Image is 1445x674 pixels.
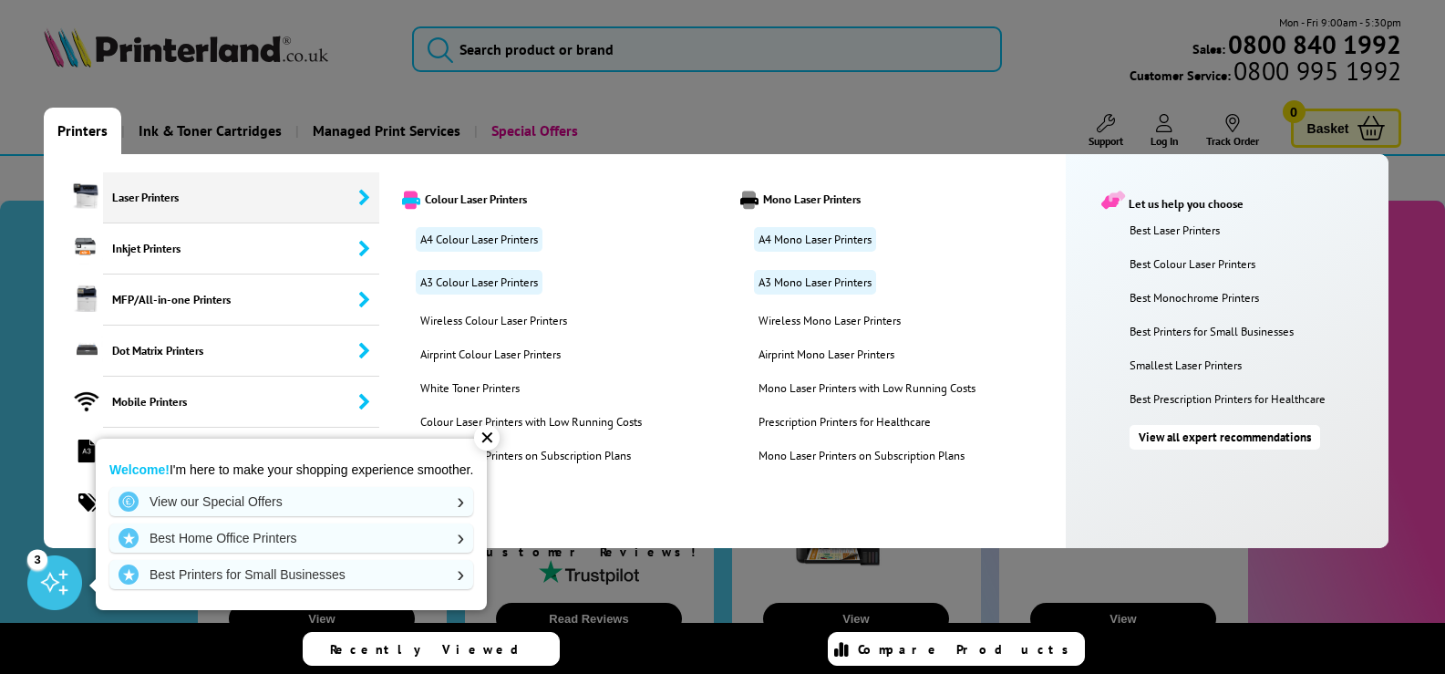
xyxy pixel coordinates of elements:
a: Best Laser Printers [1130,223,1379,238]
a: Inkjet Printers [44,223,380,275]
a: Airprint Mono Laser Printers [745,347,1007,362]
span: A3 Printers [103,428,380,479]
span: MFP/All-in-one Printers [103,275,380,326]
a: A4 Mono Laser Printers [754,227,876,252]
a: View our Special Offers [109,487,473,516]
span: Laser Printers [103,172,380,223]
a: Mobile Printers [44,377,380,428]
a: Colour Laser Printers with Low Running Costs [407,414,674,430]
div: ✕ [474,425,500,451]
a: Dot Matrix Printers [44,326,380,377]
a: Best Colour Laser Printers [1130,256,1379,272]
a: Mono Laser Printers on Subscription Plans [745,448,1007,463]
span: Compare Products [858,641,1079,658]
span: Recently Viewed [330,641,537,658]
strong: Welcome! [109,462,170,477]
span: Inkjet Printers [103,223,380,275]
a: Recently Viewed [303,632,560,666]
a: White Toner Printers [407,380,674,396]
a: Best Monochrome Printers [1130,290,1379,306]
a: Colour Laser Printers on Subscription Plans [407,448,674,463]
a: A3 Mono Laser Printers [754,270,876,295]
a: Wireless Colour Laser Printers [407,313,674,328]
a: A3 Colour Laser Printers [416,270,542,295]
a: Printers [44,108,121,154]
a: Airprint Colour Laser Printers [407,347,674,362]
a: Best Prescription Printers for Healthcare [1130,391,1379,407]
a: Compare Products [828,632,1085,666]
a: Mono Laser Printers [727,191,1063,209]
span: Dot Matrix Printers [103,326,380,377]
a: A3 Printers [44,428,380,479]
a: Wireless Mono Laser Printers [745,313,1007,328]
div: Let us help you choose [1102,191,1370,212]
a: A4 Colour Laser Printers [416,227,542,252]
a: Best Printers for Small Businesses [1130,324,1379,339]
a: View all expert recommendations [1130,425,1320,450]
a: Smallest Laser Printers [1130,358,1379,373]
a: Mono Laser Printers with Low Running Costs [745,380,1007,396]
a: Prescription Printers for Healthcare [745,414,1007,430]
a: Laser Printers [44,172,380,223]
a: Colour Laser Printers [388,191,725,209]
a: MFP/All-in-one Printers [44,275,380,326]
span: Mobile Printers [103,377,380,428]
a: Best Printers for Small Businesses [109,560,473,589]
p: I'm here to make your shopping experience smoother. [109,461,473,478]
div: 3 [27,549,47,569]
a: Best Home Office Printers [109,524,473,553]
a: Shop by Brand [44,479,380,530]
